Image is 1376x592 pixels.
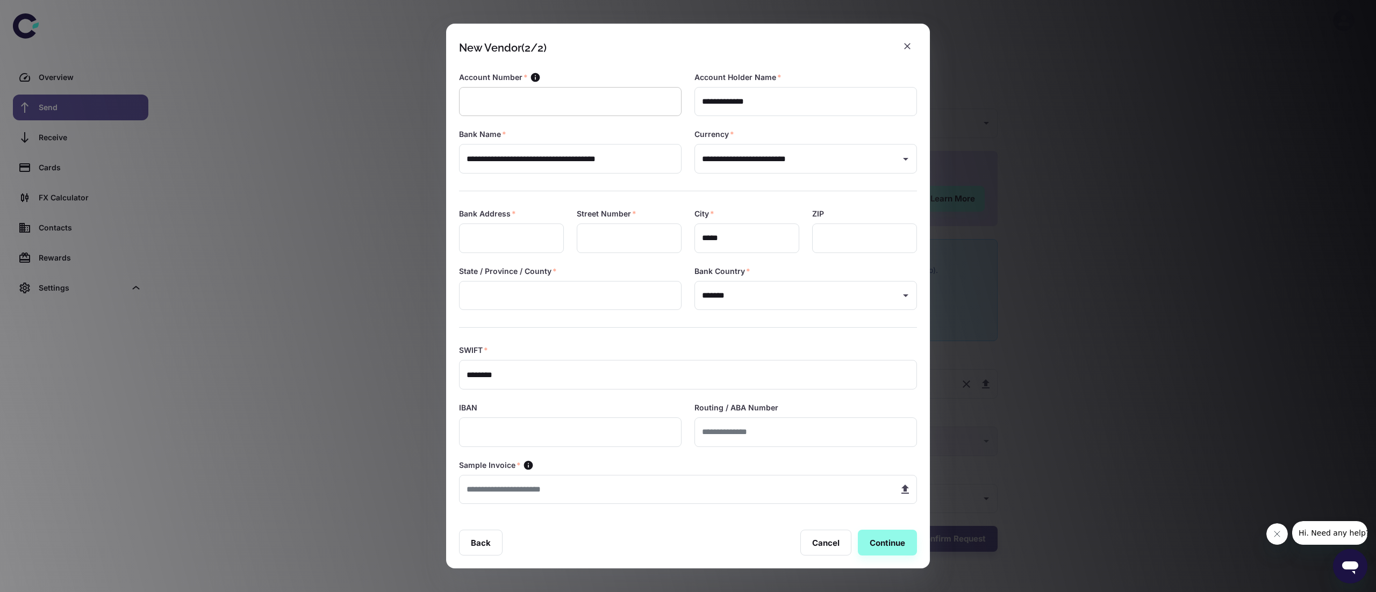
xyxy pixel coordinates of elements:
button: Open [898,288,913,303]
iframe: Message from company [1292,521,1367,545]
button: Continue [858,530,917,555]
label: Routing / ABA Number [694,402,778,413]
label: Account Holder Name [694,72,782,83]
label: SWIFT [459,345,488,356]
div: New Vendor (2/2) [459,41,547,54]
button: Open [898,151,913,167]
label: ZIP [812,208,824,219]
label: Street Number [577,208,636,219]
iframe: Button to launch messaging window [1333,549,1367,583]
label: Bank Name [459,129,506,140]
button: Cancel [800,530,851,555]
label: Sample Invoice [459,460,521,471]
button: Back [459,530,503,555]
label: Currency [694,129,734,140]
label: City [694,208,714,219]
label: State / Province / County [459,266,557,277]
label: Bank Country [694,266,750,277]
label: Bank Address [459,208,516,219]
label: Account Number [459,72,528,83]
iframe: Close message [1266,523,1288,545]
label: IBAN [459,402,477,413]
span: Hi. Need any help? [6,8,77,16]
